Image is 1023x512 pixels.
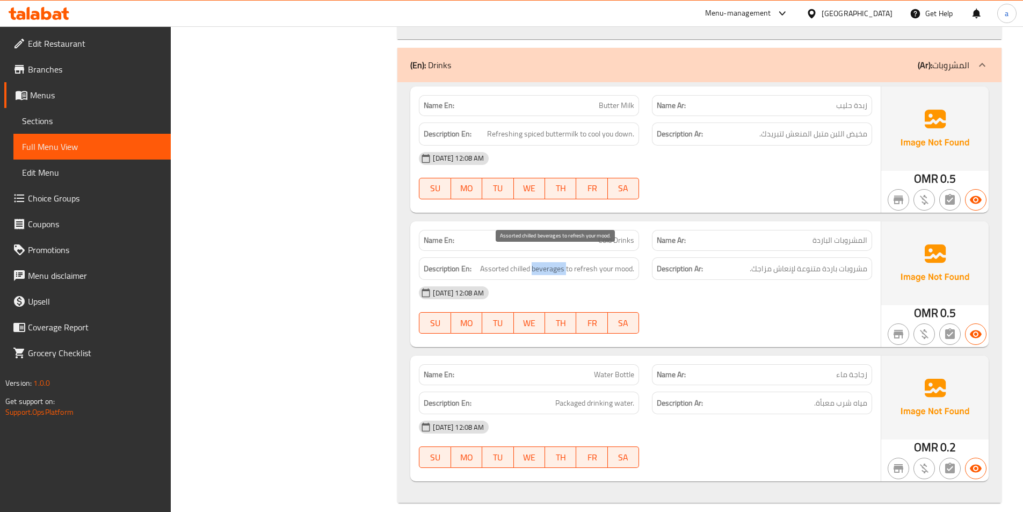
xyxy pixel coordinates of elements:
div: (En): Drinks(Ar):المشروبات [397,48,1002,82]
a: Branches [4,56,171,82]
p: Drinks [410,59,451,71]
strong: Description Ar: [657,396,703,410]
strong: Name En: [424,100,454,111]
button: SU [419,446,451,468]
img: Ae5nvW7+0k+MAAAAAElFTkSuQmCC [881,221,989,305]
strong: Name Ar: [657,235,686,246]
span: مشروبات باردة متنوعة لإنعاش مزاجك. [750,262,867,276]
span: TH [549,450,572,465]
button: MO [451,178,482,199]
button: Not has choices [939,458,961,479]
strong: Name Ar: [657,369,686,380]
a: Edit Menu [13,160,171,185]
button: MO [451,446,482,468]
span: Water Bottle [594,369,634,380]
button: Not branch specific item [888,458,909,479]
a: Menus [4,82,171,108]
b: (Ar): [918,57,932,73]
span: TU [487,315,509,331]
img: Ae5nvW7+0k+MAAAAAElFTkSuQmCC [881,356,989,439]
span: WE [518,181,541,196]
strong: Description Ar: [657,127,703,141]
span: TU [487,181,509,196]
span: MO [455,315,478,331]
button: TH [545,312,576,334]
button: Not has choices [939,323,961,345]
button: SA [608,178,639,199]
span: SA [612,450,635,465]
button: SA [608,312,639,334]
button: SU [419,178,451,199]
span: a [1005,8,1009,19]
span: SU [424,315,446,331]
a: Coverage Report [4,314,171,340]
button: TH [545,446,576,468]
span: TU [487,450,509,465]
button: FR [576,178,607,199]
span: 0.5 [940,302,956,323]
span: Sections [22,114,162,127]
a: Sections [13,108,171,134]
button: FR [576,312,607,334]
span: WE [518,450,541,465]
span: TH [549,181,572,196]
strong: Description Ar: [657,262,703,276]
span: SU [424,450,446,465]
span: Full Menu View [22,140,162,153]
span: 0.5 [940,168,956,189]
button: Available [965,189,986,211]
button: TH [545,178,576,199]
span: SA [612,315,635,331]
a: Coupons [4,211,171,237]
span: FR [581,315,603,331]
button: Not branch specific item [888,189,909,211]
span: Upsell [28,295,162,308]
span: [DATE] 12:08 AM [429,153,488,163]
p: المشروبات [918,59,969,71]
button: Purchased item [913,189,935,211]
button: MO [451,312,482,334]
button: FR [576,446,607,468]
a: Promotions [4,237,171,263]
button: Available [965,323,986,345]
span: مياه شرب معبأة. [814,396,867,410]
button: Purchased item [913,323,935,345]
a: Support.OpsPlatform [5,405,74,419]
span: WE [518,315,541,331]
button: SA [608,446,639,468]
button: WE [514,312,545,334]
strong: Name Ar: [657,100,686,111]
span: Coupons [28,218,162,230]
span: MO [455,450,478,465]
button: SU [419,312,451,334]
button: WE [514,446,545,468]
button: Not has choices [939,189,961,211]
span: TH [549,315,572,331]
span: Choice Groups [28,192,162,205]
span: Butter Milk [599,100,634,111]
button: WE [514,178,545,199]
span: Branches [28,63,162,76]
span: Menu disclaimer [28,269,162,282]
span: OMR [914,168,938,189]
strong: Description En: [424,396,471,410]
strong: Name En: [424,235,454,246]
span: SA [612,181,635,196]
span: زبدة حليب [836,100,867,111]
div: [GEOGRAPHIC_DATA] [822,8,893,19]
span: 0.2 [940,437,956,458]
button: Not branch specific item [888,323,909,345]
a: Choice Groups [4,185,171,211]
button: TU [482,446,513,468]
img: Ae5nvW7+0k+MAAAAAElFTkSuQmCC [881,86,989,170]
strong: Description En: [424,127,471,141]
a: Grocery Checklist [4,340,171,366]
strong: Description En: [424,262,471,276]
span: FR [581,450,603,465]
span: Packaged drinking water. [555,396,634,410]
span: FR [581,181,603,196]
a: Edit Restaurant [4,31,171,56]
span: OMR [914,302,938,323]
span: Assorted chilled beverages to refresh your mood. [480,262,634,276]
button: Available [965,458,986,479]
